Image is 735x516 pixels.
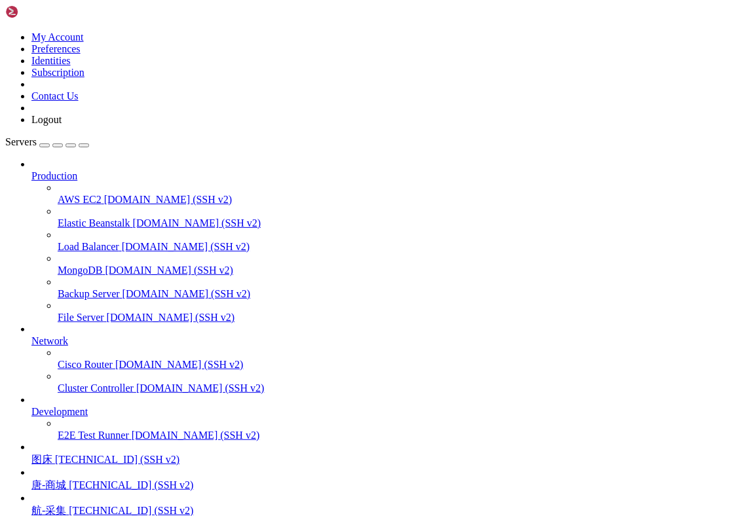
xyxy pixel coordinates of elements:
[31,170,730,182] a: Production
[58,312,104,323] span: File Server
[31,31,84,43] a: My Account
[31,453,730,467] a: 图床 [TECHNICAL_ID] (SSH v2)
[31,505,66,516] span: 航-采集
[31,454,52,465] span: 图床
[58,359,113,370] span: Cisco Router
[58,312,730,323] a: File Server [DOMAIN_NAME] (SSH v2)
[31,55,71,66] a: Identities
[31,67,85,78] a: Subscription
[149,5,154,16] div: (26, 0)
[58,430,129,441] span: E2E Test Runner
[133,217,261,229] span: [DOMAIN_NAME] (SSH v2)
[58,265,102,276] span: MongoDB
[5,5,565,16] x-row: [root@C20250916114732 ~]#
[58,288,730,300] a: Backup Server [DOMAIN_NAME] (SSH v2)
[31,170,77,181] span: Production
[58,418,730,441] li: E2E Test Runner [DOMAIN_NAME] (SSH v2)
[31,406,88,417] span: Development
[31,323,730,394] li: Network
[31,158,730,323] li: Production
[58,347,730,371] li: Cisco Router [DOMAIN_NAME] (SSH v2)
[31,406,730,418] a: Development
[69,505,193,516] span: [TECHNICAL_ID] (SSH v2)
[5,136,89,147] a: Servers
[115,359,244,370] span: [DOMAIN_NAME] (SSH v2)
[58,359,730,371] a: Cisco Router [DOMAIN_NAME] (SSH v2)
[58,229,730,253] li: Load Balancer [DOMAIN_NAME] (SSH v2)
[58,217,130,229] span: Elastic Beanstalk
[58,194,102,205] span: AWS EC2
[58,382,730,394] a: Cluster Controller [DOMAIN_NAME] (SSH v2)
[5,5,81,18] img: Shellngn
[58,241,119,252] span: Load Balancer
[58,288,120,299] span: Backup Server
[55,454,179,465] span: [TECHNICAL_ID] (SSH v2)
[58,276,730,300] li: Backup Server [DOMAIN_NAME] (SSH v2)
[31,479,730,492] a: 唐-商城 [TECHNICAL_ID] (SSH v2)
[5,136,37,147] span: Servers
[69,479,193,490] span: [TECHNICAL_ID] (SSH v2)
[58,194,730,206] a: AWS EC2 [DOMAIN_NAME] (SSH v2)
[105,265,233,276] span: [DOMAIN_NAME] (SSH v2)
[58,300,730,323] li: File Server [DOMAIN_NAME] (SSH v2)
[58,253,730,276] li: MongoDB [DOMAIN_NAME] (SSH v2)
[58,430,730,441] a: E2E Test Runner [DOMAIN_NAME] (SSH v2)
[31,479,66,490] span: 唐-商城
[31,335,730,347] a: Network
[104,194,233,205] span: [DOMAIN_NAME] (SSH v2)
[136,382,265,394] span: [DOMAIN_NAME] (SSH v2)
[122,241,250,252] span: [DOMAIN_NAME] (SSH v2)
[31,394,730,441] li: Development
[58,217,730,229] a: Elastic Beanstalk [DOMAIN_NAME] (SSH v2)
[122,288,251,299] span: [DOMAIN_NAME] (SSH v2)
[31,441,730,467] li: 图床 [TECHNICAL_ID] (SSH v2)
[58,241,730,253] a: Load Balancer [DOMAIN_NAME] (SSH v2)
[58,206,730,229] li: Elastic Beanstalk [DOMAIN_NAME] (SSH v2)
[58,382,134,394] span: Cluster Controller
[31,467,730,492] li: 唐-商城 [TECHNICAL_ID] (SSH v2)
[107,312,235,323] span: [DOMAIN_NAME] (SSH v2)
[132,430,260,441] span: [DOMAIN_NAME] (SSH v2)
[58,371,730,394] li: Cluster Controller [DOMAIN_NAME] (SSH v2)
[31,114,62,125] a: Logout
[58,182,730,206] li: AWS EC2 [DOMAIN_NAME] (SSH v2)
[31,90,79,101] a: Contact Us
[31,335,68,346] span: Network
[31,43,81,54] a: Preferences
[58,265,730,276] a: MongoDB [DOMAIN_NAME] (SSH v2)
